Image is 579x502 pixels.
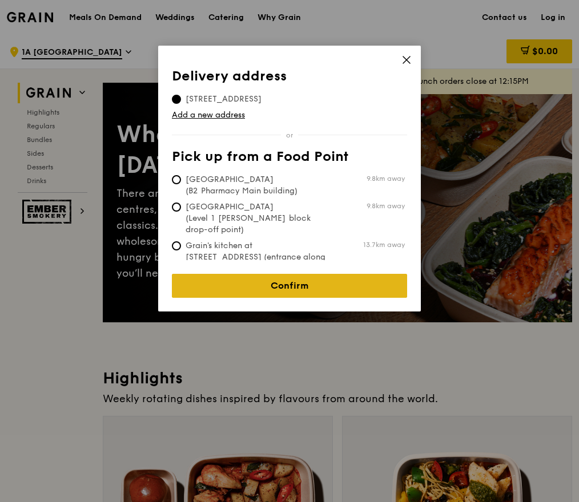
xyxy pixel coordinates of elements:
[172,274,407,298] a: Confirm
[172,203,181,212] input: [GEOGRAPHIC_DATA] (Level 1 [PERSON_NAME] block drop-off point)9.8km away
[172,240,342,286] span: Grain's kitchen at [STREET_ADDRESS] (entrance along [PERSON_NAME][GEOGRAPHIC_DATA])
[172,175,181,184] input: [GEOGRAPHIC_DATA] (B2 Pharmacy Main building)9.8km away
[172,95,181,104] input: [STREET_ADDRESS]
[172,201,342,236] span: [GEOGRAPHIC_DATA] (Level 1 [PERSON_NAME] block drop-off point)
[172,110,407,121] a: Add a new address
[172,149,407,169] th: Pick up from a Food Point
[172,174,342,197] span: [GEOGRAPHIC_DATA] (B2 Pharmacy Main building)
[367,174,405,183] span: 9.8km away
[172,241,181,250] input: Grain's kitchen at [STREET_ADDRESS] (entrance along [PERSON_NAME][GEOGRAPHIC_DATA])13.7km away
[363,240,405,249] span: 13.7km away
[172,94,275,105] span: [STREET_ADDRESS]
[172,68,407,89] th: Delivery address
[367,201,405,210] span: 9.8km away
